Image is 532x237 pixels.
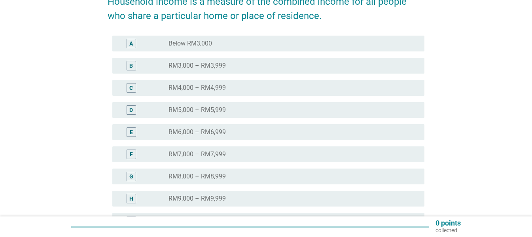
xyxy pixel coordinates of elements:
label: RM9,000 – RM9,999 [168,195,226,203]
div: D [129,106,133,114]
p: collected [435,227,461,234]
div: H [129,195,133,203]
div: B [129,62,133,70]
label: Below RM3,000 [168,40,212,47]
label: RM3,000 – RM3,999 [168,62,226,70]
div: G [129,173,133,181]
label: RM6,000 – RM6,999 [168,128,226,136]
div: A [129,40,133,48]
label: RM8,000 – RM8,999 [168,173,226,180]
p: 0 points [435,220,461,227]
div: C [129,84,133,92]
label: RM4,000 – RM4,999 [168,84,226,92]
div: E [130,128,133,137]
div: F [130,150,133,159]
label: RM7,000 – RM7,999 [168,150,226,158]
label: RM5,000 – RM5,999 [168,106,226,114]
